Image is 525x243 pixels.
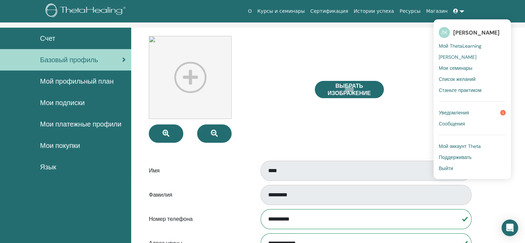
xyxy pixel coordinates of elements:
a: Список желаний [439,74,506,85]
div: Открытый Интерком Мессенджер [502,219,518,236]
font: Истории успеха [354,8,394,14]
font: ЛК [441,29,447,36]
font: Базовый профиль [40,55,98,64]
a: [PERSON_NAME] [439,52,506,63]
a: Мои семинары [439,63,506,74]
font: Сообщения [439,121,465,127]
font: [PERSON_NAME] [439,54,476,60]
a: Магазин [423,5,450,18]
font: Мой профильный план [40,77,114,86]
font: Фамилия [149,191,172,198]
a: Истории успеха [351,5,397,18]
font: [PERSON_NAME] [453,29,499,36]
a: Курсы и семинары [254,5,308,18]
font: Язык [40,162,56,171]
img: profile [149,36,232,119]
img: logo.png [46,3,128,19]
font: Выбрать изображение [328,82,371,97]
input: Выбрать изображение [345,87,354,92]
a: Поддерживать [439,152,506,163]
font: О [248,8,252,14]
font: Курсы и семинары [257,8,305,14]
font: Мой ThetaLearning [439,43,481,49]
font: Мои подписки [40,98,85,107]
a: Мой ThetaLearning [439,40,506,52]
a: О [245,5,254,18]
font: Мои платежные профили [40,120,121,129]
font: Мои покупки [40,141,80,150]
font: Номер телефона [149,215,193,223]
a: Выйти [439,163,506,174]
font: 1 [503,111,504,115]
font: Список желаний [439,76,476,82]
font: Станьте практиком [439,87,482,93]
font: Ресурсы [400,8,421,14]
a: Уведомления1 [439,107,506,118]
font: Имя [149,167,159,174]
font: Мой аккаунт Theta [439,143,481,149]
a: Ресурсы [397,5,424,18]
font: Мои семинары [439,65,472,71]
font: Счет [40,34,55,43]
font: Поддерживать [439,154,471,160]
font: Выйти [439,165,453,171]
font: Магазин [426,8,447,14]
font: Сертификация [310,8,348,14]
a: Мой аккаунт Theta [439,141,506,152]
a: Сертификация [308,5,351,18]
font: Уведомления [439,110,469,116]
a: ЛК[PERSON_NAME] [439,25,506,40]
a: Сообщения [439,118,506,129]
a: Станьте практиком [439,85,506,96]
